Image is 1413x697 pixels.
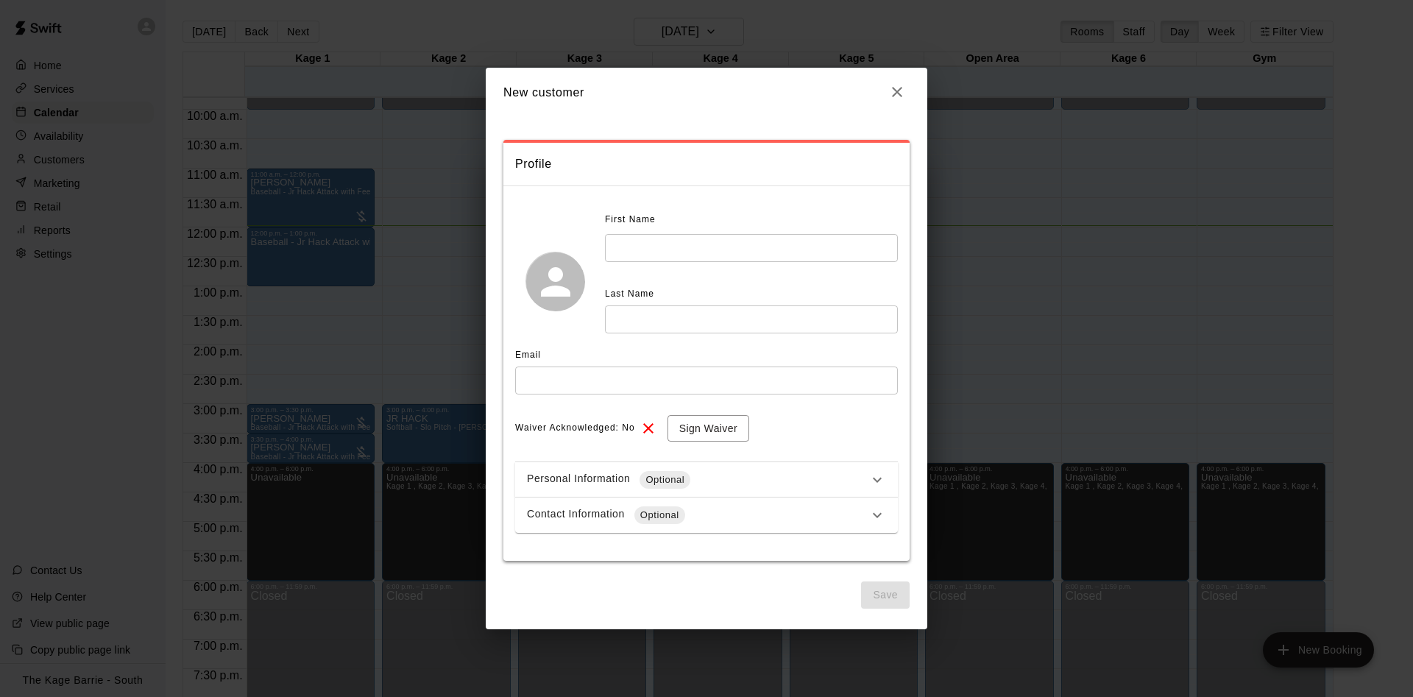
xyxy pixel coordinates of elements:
[515,462,898,498] div: Personal InformationOptional
[605,289,654,299] span: Last Name
[515,417,635,440] span: Waiver Acknowledged: No
[527,471,868,489] div: Personal Information
[605,208,656,232] span: First Name
[527,506,868,524] div: Contact Information
[515,498,898,533] div: Contact InformationOptional
[515,155,898,174] span: Profile
[503,83,584,102] h6: New customer
[634,508,685,523] span: Optional
[640,473,690,487] span: Optional
[515,350,541,360] span: Email
[667,415,749,442] button: Sign Waiver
